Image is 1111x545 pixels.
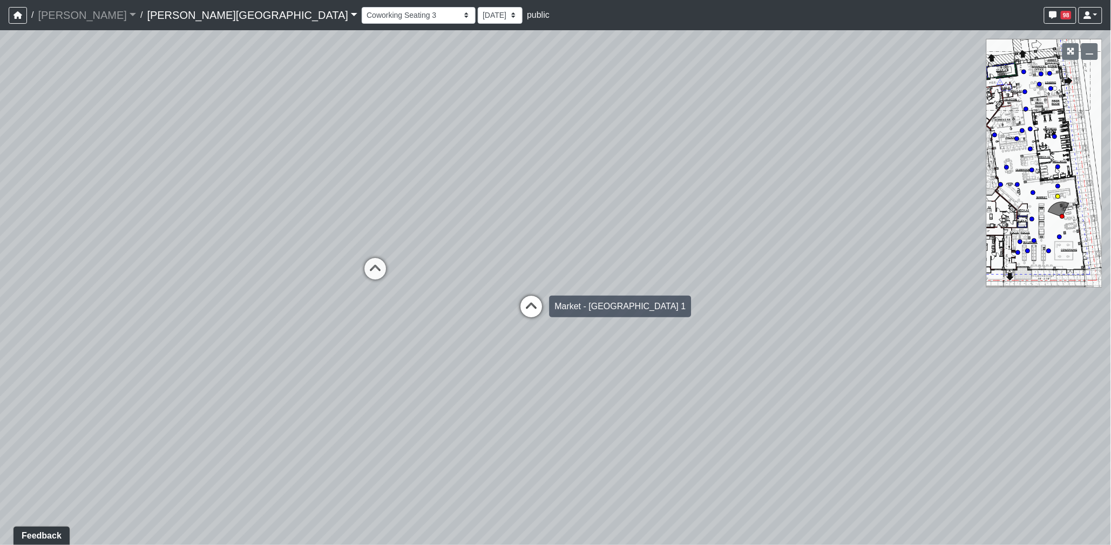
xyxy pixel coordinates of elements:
[1044,7,1076,24] button: 98
[527,10,550,19] span: public
[8,523,72,545] iframe: Ybug feedback widget
[147,4,357,26] a: [PERSON_NAME][GEOGRAPHIC_DATA]
[550,296,692,317] div: Market - [GEOGRAPHIC_DATA] 1
[1061,11,1072,19] span: 98
[27,4,38,26] span: /
[136,4,147,26] span: /
[38,4,136,26] a: [PERSON_NAME]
